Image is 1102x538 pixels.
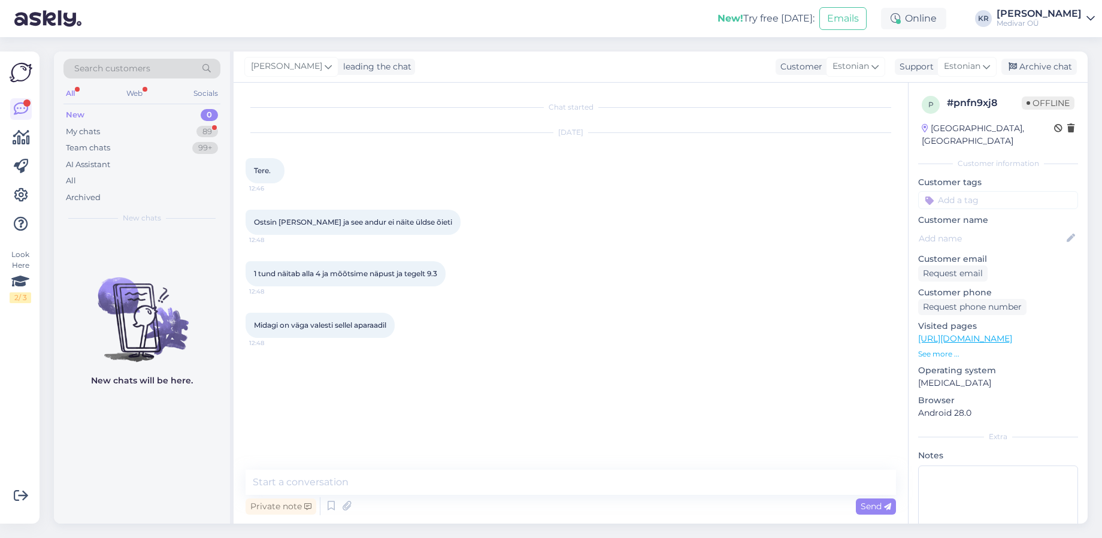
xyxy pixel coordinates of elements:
p: Android 28.0 [918,407,1078,419]
div: Medivar OÜ [997,19,1082,28]
b: New! [717,13,743,24]
span: Tere. [254,166,271,175]
button: Emails [819,7,867,30]
span: 12:48 [249,235,294,244]
div: Request phone number [918,299,1027,315]
input: Add a tag [918,191,1078,209]
a: [URL][DOMAIN_NAME] [918,333,1012,344]
div: 89 [196,126,218,138]
div: Chat started [246,102,896,113]
div: Try free [DATE]: [717,11,815,26]
div: Customer information [918,158,1078,169]
div: [DATE] [246,127,896,138]
p: See more ... [918,349,1078,359]
div: Archive chat [1001,59,1077,75]
div: leading the chat [338,61,411,73]
span: [PERSON_NAME] [251,60,322,73]
span: 12:46 [249,184,294,193]
div: All [66,175,76,187]
span: Search customers [74,62,150,75]
div: [PERSON_NAME] [997,9,1082,19]
p: New chats will be here. [91,374,193,387]
div: Request email [918,265,988,282]
div: [GEOGRAPHIC_DATA], [GEOGRAPHIC_DATA] [922,122,1054,147]
input: Add name [919,232,1064,245]
div: Private note [246,498,316,515]
div: Support [895,61,934,73]
p: Customer email [918,253,1078,265]
div: KR [975,10,992,27]
p: Customer name [918,214,1078,226]
p: Customer tags [918,176,1078,189]
span: Midagi on väga valesti sellel aparaadil [254,321,386,330]
div: My chats [66,126,100,138]
span: Send [861,501,891,512]
span: p [928,100,934,109]
div: Team chats [66,142,110,154]
img: No chats [54,256,230,364]
span: Estonian [832,60,869,73]
div: # pnfn9xj8 [947,96,1022,110]
p: Browser [918,394,1078,407]
p: Notes [918,449,1078,462]
div: All [63,86,77,101]
div: Extra [918,431,1078,442]
div: Customer [776,61,822,73]
img: Askly Logo [10,61,32,84]
div: AI Assistant [66,159,110,171]
div: 2 / 3 [10,292,31,303]
div: New [66,109,84,121]
p: Customer phone [918,286,1078,299]
span: 12:48 [249,287,294,296]
div: Socials [191,86,220,101]
span: 12:48 [249,338,294,347]
div: Archived [66,192,101,204]
div: 99+ [192,142,218,154]
span: Ostsin [PERSON_NAME] ja see andur ei näite üldse õieti [254,217,452,226]
p: [MEDICAL_DATA] [918,377,1078,389]
p: Operating system [918,364,1078,377]
span: New chats [123,213,161,223]
span: 1 tund näitab alla 4 ja mõõtsime näpust ja tegelt 9.3 [254,269,437,278]
div: Web [124,86,145,101]
p: Visited pages [918,320,1078,333]
div: 0 [201,109,218,121]
span: Estonian [944,60,980,73]
a: [PERSON_NAME]Medivar OÜ [997,9,1095,28]
div: Online [881,8,946,29]
div: Look Here [10,249,31,303]
span: Offline [1022,96,1074,110]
